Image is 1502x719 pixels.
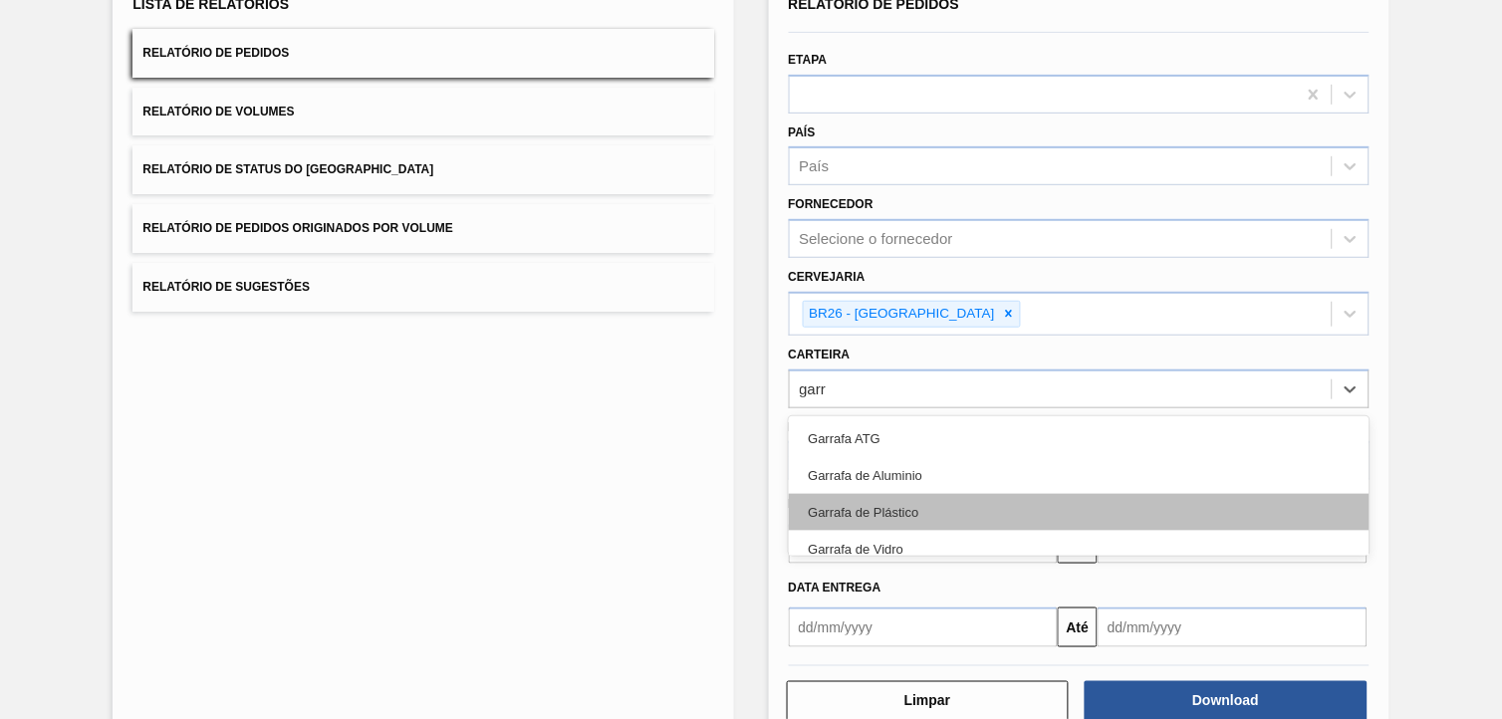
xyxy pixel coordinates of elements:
span: Relatório de Pedidos Originados por Volume [142,221,453,235]
div: Selecione o fornecedor [800,231,953,248]
input: dd/mm/yyyy [789,607,1059,647]
label: Cervejaria [789,270,866,284]
span: Data entrega [789,581,881,595]
button: Relatório de Status do [GEOGRAPHIC_DATA] [132,145,713,194]
button: Relatório de Pedidos [132,29,713,78]
span: Relatório de Volumes [142,105,294,119]
div: BR26 - [GEOGRAPHIC_DATA] [804,302,998,327]
label: Carteira [789,348,851,361]
span: Relatório de Status do [GEOGRAPHIC_DATA] [142,162,433,176]
div: Garrafa de Plástico [789,494,1370,531]
div: Garrafa de Aluminio [789,457,1370,494]
button: Relatório de Pedidos Originados por Volume [132,204,713,253]
label: Etapa [789,53,828,67]
input: dd/mm/yyyy [1098,607,1368,647]
button: Relatório de Volumes [132,88,713,136]
div: País [800,158,830,175]
button: Relatório de Sugestões [132,263,713,312]
label: País [789,125,816,139]
span: Relatório de Sugestões [142,280,310,294]
button: Até [1058,607,1098,647]
label: Fornecedor [789,197,874,211]
div: Garrafa ATG [789,420,1370,457]
span: Relatório de Pedidos [142,46,289,60]
div: Garrafa de Vidro [789,531,1370,568]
